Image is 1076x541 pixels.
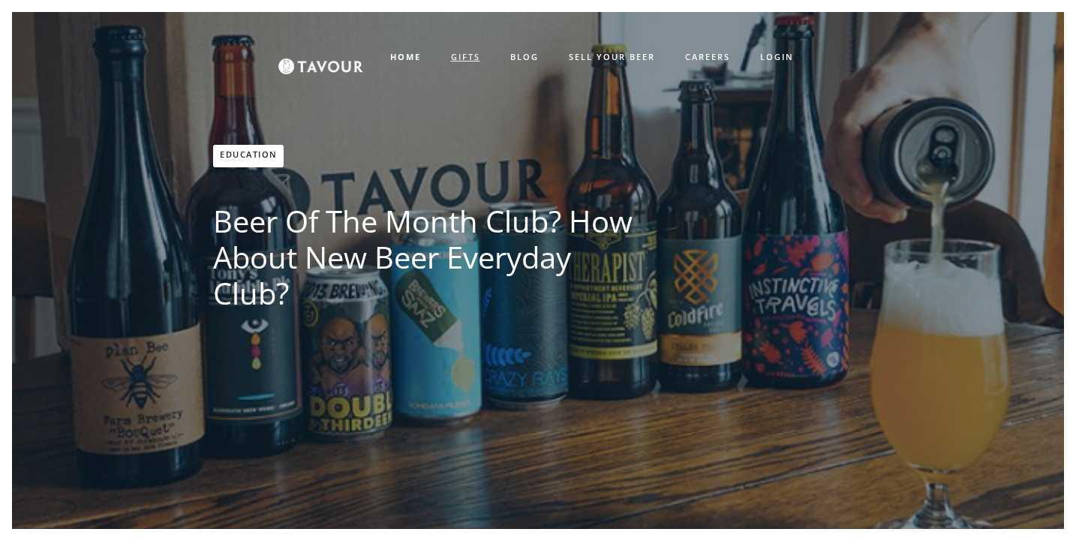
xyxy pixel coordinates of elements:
[436,45,495,70] a: GIFTS
[213,203,641,311] h1: Beer of the Month Club? How About New Beer Everyday Club?
[745,45,809,70] a: LOGIN
[213,359,263,374] iframe: X Post Button
[375,45,436,70] a: HOME
[213,145,284,167] a: Education
[390,51,421,62] strong: HOME
[495,45,554,70] a: BLOG
[670,45,745,70] a: CAREERS
[554,45,670,70] a: SELL YOUR BEER
[213,332,271,347] iframe: fb:share_button Facebook Social Plugin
